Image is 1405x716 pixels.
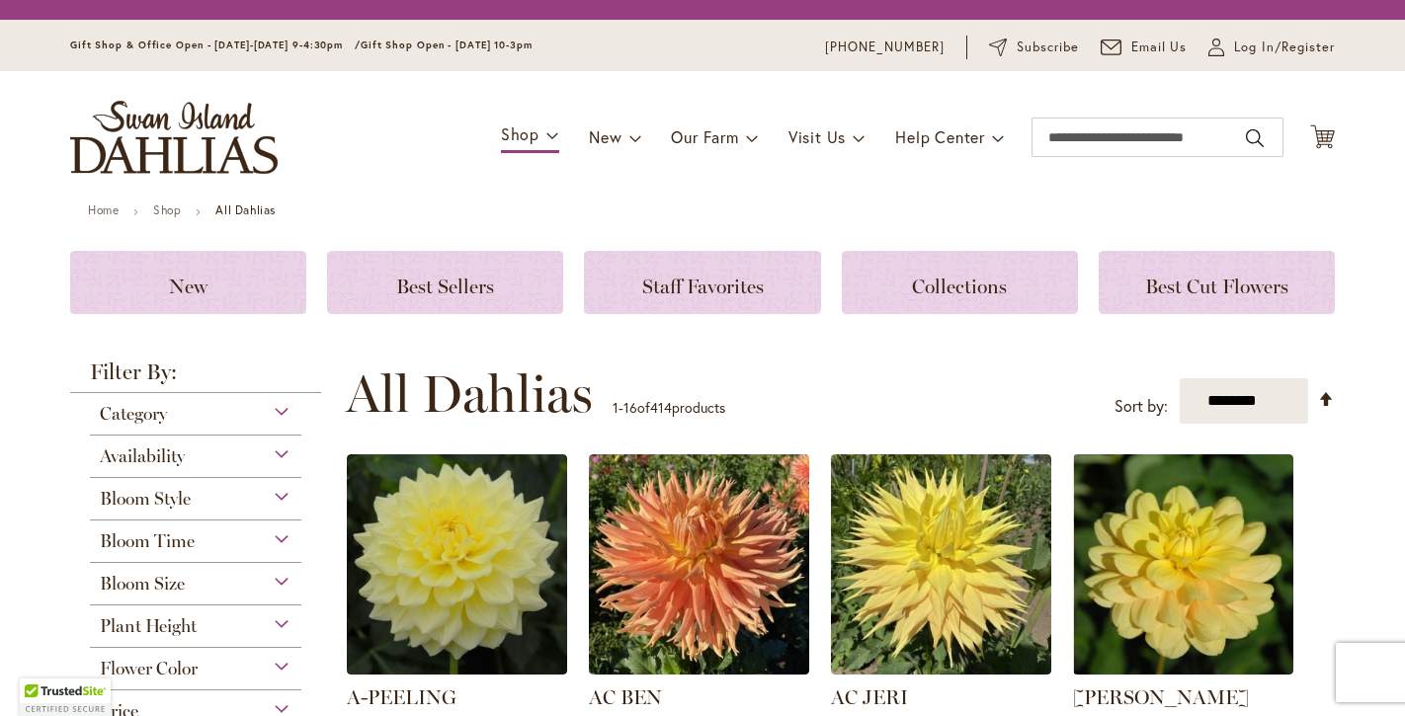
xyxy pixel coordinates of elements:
[831,660,1051,678] a: AC Jeri
[327,251,563,314] a: Best Sellers
[169,275,207,298] span: New
[589,454,809,675] img: AC BEN
[589,685,662,709] a: AC BEN
[70,39,361,51] span: Gift Shop & Office Open - [DATE]-[DATE] 9-4:30pm /
[895,126,985,147] span: Help Center
[831,454,1051,675] img: AC Jeri
[1073,660,1293,678] a: AHOY MATEY
[70,361,321,393] strong: Filter By:
[1073,685,1249,709] a: [PERSON_NAME]
[650,398,672,417] span: 414
[100,403,167,425] span: Category
[100,615,197,637] span: Plant Height
[501,123,539,144] span: Shop
[642,275,764,298] span: Staff Favorites
[671,126,738,147] span: Our Farm
[1234,38,1335,57] span: Log In/Register
[347,660,567,678] a: A-Peeling
[912,275,1007,298] span: Collections
[361,39,533,51] span: Gift Shop Open - [DATE] 10-3pm
[347,685,456,709] a: A-PEELING
[1115,388,1168,425] label: Sort by:
[584,251,820,314] a: Staff Favorites
[88,202,119,217] a: Home
[100,488,191,510] span: Bloom Style
[589,126,621,147] span: New
[100,530,195,552] span: Bloom Time
[347,454,567,675] img: A-Peeling
[215,202,276,217] strong: All Dahlias
[70,101,278,174] a: store logo
[613,398,619,417] span: 1
[346,364,593,424] span: All Dahlias
[788,126,846,147] span: Visit Us
[613,392,725,424] p: - of products
[153,202,181,217] a: Shop
[70,251,306,314] a: New
[396,275,494,298] span: Best Sellers
[1073,454,1293,675] img: AHOY MATEY
[825,38,945,57] a: [PHONE_NUMBER]
[1101,38,1188,57] a: Email Us
[100,445,185,467] span: Availability
[15,646,70,701] iframe: Launch Accessibility Center
[1246,122,1264,154] button: Search
[1131,38,1188,57] span: Email Us
[1017,38,1079,57] span: Subscribe
[100,658,198,679] span: Flower Color
[1145,275,1288,298] span: Best Cut Flowers
[589,660,809,678] a: AC BEN
[831,685,908,709] a: AC JERI
[100,573,185,595] span: Bloom Size
[1099,251,1335,314] a: Best Cut Flowers
[623,398,637,417] span: 16
[989,38,1079,57] a: Subscribe
[1208,38,1335,57] a: Log In/Register
[842,251,1078,314] a: Collections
